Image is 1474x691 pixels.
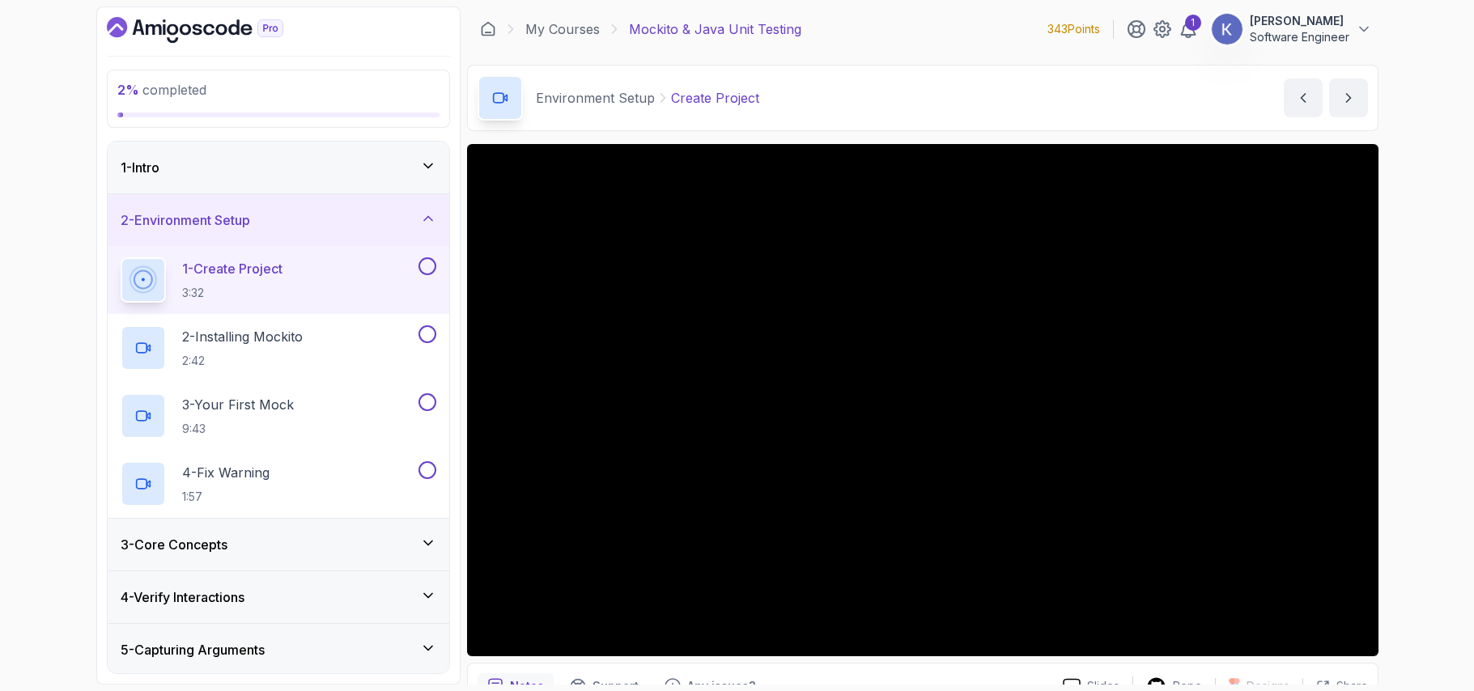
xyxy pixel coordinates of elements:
[525,19,600,39] a: My Courses
[182,327,303,346] p: 2 - Installing Mockito
[108,142,449,193] button: 1-Intro
[108,624,449,676] button: 5-Capturing Arguments
[1179,19,1198,39] a: 1
[182,395,294,414] p: 3 - Your First Mock
[117,82,139,98] span: 2 %
[536,88,655,108] p: Environment Setup
[108,519,449,570] button: 3-Core Concepts
[121,393,436,439] button: 3-Your First Mock9:43
[480,21,496,37] a: Dashboard
[107,17,321,43] a: Dashboard
[1250,29,1349,45] p: Software Engineer
[182,489,270,505] p: 1:57
[1047,21,1100,37] p: 343 Points
[121,257,436,303] button: 1-Create Project3:32
[121,640,265,659] h3: 5 - Capturing Arguments
[671,88,759,108] p: Create Project
[629,19,801,39] p: Mockito & Java Unit Testing
[182,463,270,482] p: 4 - Fix Warning
[182,353,303,369] p: 2:42
[1329,78,1368,117] button: next content
[182,421,294,437] p: 9:43
[1211,13,1372,45] button: user profile image[PERSON_NAME]Software Engineer
[1250,13,1349,29] p: [PERSON_NAME]
[121,210,250,230] h3: 2 - Environment Setup
[1166,501,1458,618] iframe: chat widget
[182,259,282,278] p: 1 - Create Project
[1185,15,1201,31] div: 1
[1406,626,1458,675] iframe: chat widget
[121,461,436,507] button: 4-Fix Warning1:57
[121,325,436,371] button: 2-Installing Mockito2:42
[121,587,244,607] h3: 4 - Verify Interactions
[108,571,449,623] button: 4-Verify Interactions
[467,144,1378,656] iframe: 1 - Create Project
[182,285,282,301] p: 3:32
[1284,78,1323,117] button: previous content
[117,82,206,98] span: completed
[108,194,449,246] button: 2-Environment Setup
[121,158,159,177] h3: 1 - Intro
[121,535,227,554] h3: 3 - Core Concepts
[1212,14,1242,45] img: user profile image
